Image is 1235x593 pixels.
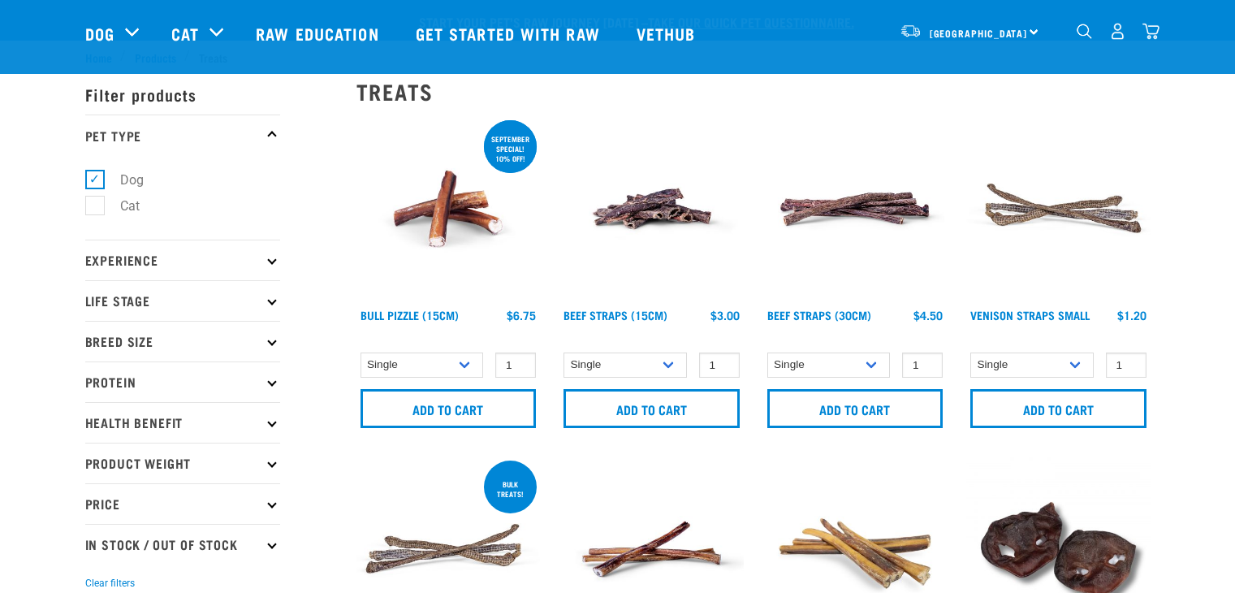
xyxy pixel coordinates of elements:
[1117,309,1146,322] div: $1.20
[900,24,922,38] img: van-moving.png
[361,389,537,428] input: Add to cart
[902,353,943,378] input: 1
[970,389,1146,428] input: Add to cart
[699,353,740,378] input: 1
[85,443,280,483] p: Product Weight
[85,361,280,402] p: Protein
[710,309,740,322] div: $3.00
[559,117,744,301] img: Raw Essentials Beef Straps 15cm 6 Pack
[495,353,536,378] input: 1
[85,115,280,155] p: Pet Type
[85,321,280,361] p: Breed Size
[85,402,280,443] p: Health Benefit
[913,309,943,322] div: $4.50
[767,389,944,428] input: Add to cart
[399,1,620,66] a: Get started with Raw
[94,170,150,190] label: Dog
[356,79,1151,104] h2: Treats
[620,1,716,66] a: Vethub
[1077,24,1092,39] img: home-icon-1@2x.png
[484,127,537,171] div: September special! 10% off!
[85,74,280,115] p: Filter products
[171,21,199,45] a: Cat
[240,1,399,66] a: Raw Education
[1106,353,1146,378] input: 1
[966,117,1151,301] img: Venison Straps
[970,312,1090,318] a: Venison Straps Small
[930,30,1028,36] span: [GEOGRAPHIC_DATA]
[1142,23,1159,40] img: home-icon@2x.png
[85,524,280,565] p: In Stock / Out Of Stock
[564,389,740,428] input: Add to cart
[361,312,459,318] a: Bull Pizzle (15cm)
[85,21,114,45] a: Dog
[85,240,280,280] p: Experience
[1109,23,1126,40] img: user.png
[94,196,146,216] label: Cat
[85,576,135,591] button: Clear filters
[356,117,541,301] img: Bull Pizzle
[484,472,537,506] div: BULK TREATS!
[564,312,667,318] a: Beef Straps (15cm)
[85,483,280,524] p: Price
[85,280,280,321] p: Life Stage
[767,312,871,318] a: Beef Straps (30cm)
[763,117,948,301] img: Raw Essentials Beef Straps 6 Pack
[507,309,536,322] div: $6.75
